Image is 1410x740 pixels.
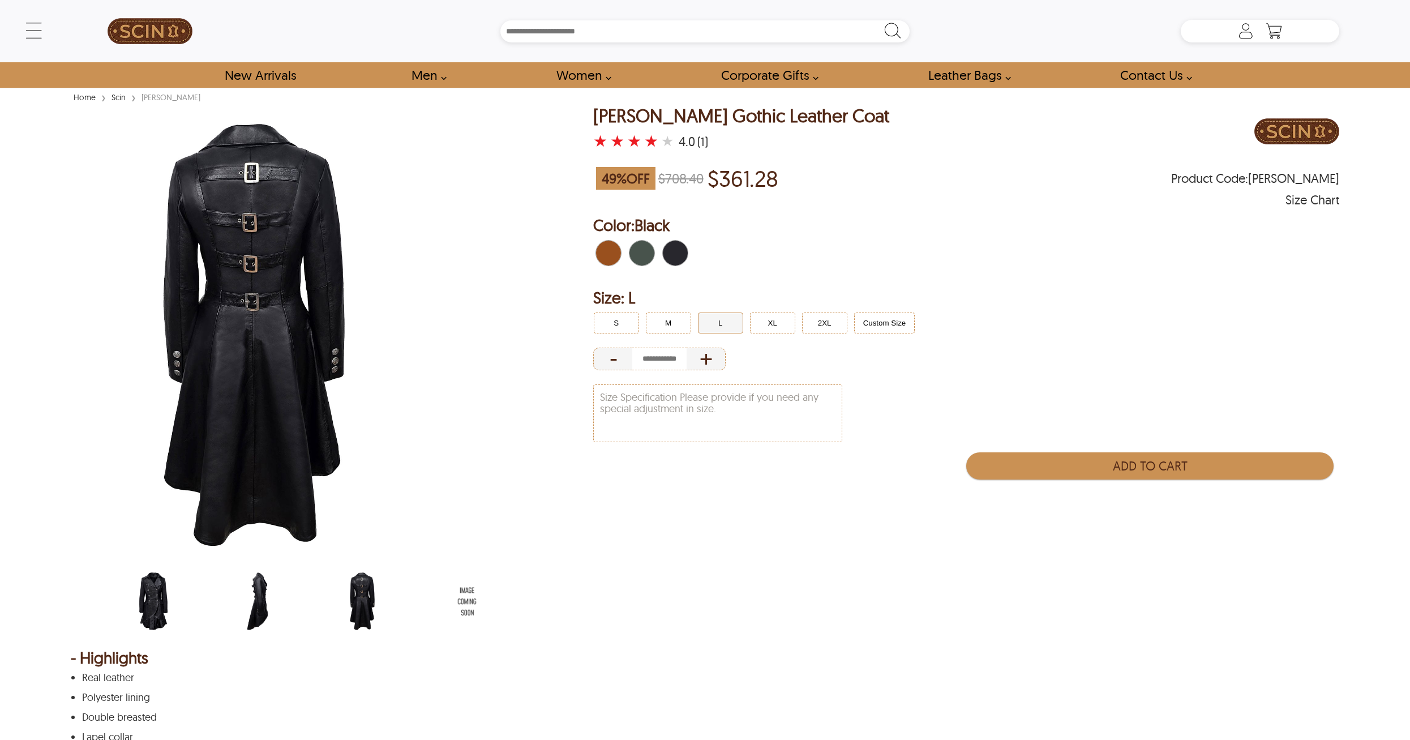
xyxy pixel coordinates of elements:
button: Click to select Custom Size [854,313,915,333]
p: Real leather [82,672,1326,683]
div: scin-13170w-black-back.jpg [337,570,431,635]
span: Black [635,215,670,235]
span: 49 % OFF [596,167,655,190]
a: Shop Leather Bags [915,62,1017,88]
img: scin-13170w-black-back.jpg [71,106,438,564]
button: Click to select XL [750,313,795,333]
label: 3 rating [627,135,641,147]
span: › [101,87,106,107]
h2: Selected Color: by Black [593,214,1340,237]
h2: Selected Filter by Size: L [593,286,1340,309]
div: Black [660,238,691,268]
label: 5 rating [661,135,674,147]
iframe: PayPal [968,485,1334,516]
img: scin-13170w-black-side.jpg [233,570,282,632]
a: SCIN [71,6,229,57]
a: Agnes Long Gothic Leather Coat with a 4 Star Rating and 1 Product Review } [593,134,676,149]
div: women-leather-jacket-size-chart-min.jpg [442,570,535,635]
button: Click to select S [594,313,639,333]
a: contact-us [1107,62,1198,88]
div: [PERSON_NAME] [139,92,203,103]
p: Polyester lining [82,692,1326,703]
button: Click to select L [698,313,743,333]
a: Brand Logo PDP Image [1254,106,1339,160]
h1: Agnes Long Gothic Leather Coat [593,106,889,126]
div: scin-13170w-black.jpg [128,570,222,635]
span: Product Code: AGNES [1171,173,1339,184]
div: Increase Quantity of Item [687,348,726,370]
a: Shopping Cart [1263,23,1285,40]
button: Add to Cart [966,452,1334,480]
div: [PERSON_NAME] Gothic Leather Coat [593,106,889,126]
div: Decrease Quantity of Item [593,348,632,370]
div: - Highlights [71,652,1340,664]
strike: $708.40 [658,170,704,187]
div: 4.0 [679,136,695,147]
a: shop men's leather jackets [398,62,453,88]
div: Green [627,238,657,268]
img: scin-13170w-black.jpg [128,570,178,632]
p: Double breasted [82,712,1326,723]
button: Click to select M [646,313,691,333]
div: (1) [697,136,708,147]
span: › [131,87,136,107]
a: Shop Women Leather Jackets [543,62,618,88]
img: Brand Logo PDP Image [1254,106,1339,157]
p: Price of $361.28 [708,165,778,191]
a: Scin [109,92,128,102]
label: 1 rating [593,135,607,147]
a: Shop Leather Corporate Gifts [708,62,825,88]
label: 2 rating [610,135,624,147]
label: 4 rating [644,135,658,147]
img: scin-13170w-black-back.jpg [337,570,387,632]
textarea: Size Specification Please provide if you need any special adjustment in size. [594,385,842,442]
div: Tan Brown [593,238,624,268]
a: Home [71,92,98,102]
img: women-leather-jacket-size-chart-min.jpg [442,570,492,632]
a: Shop New Arrivals [212,62,308,88]
img: SCIN [108,6,192,57]
button: Click to select 2XL [802,313,847,333]
div: Size Chart [1285,194,1339,206]
div: scin-13170w-black-side.jpg [233,570,326,635]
